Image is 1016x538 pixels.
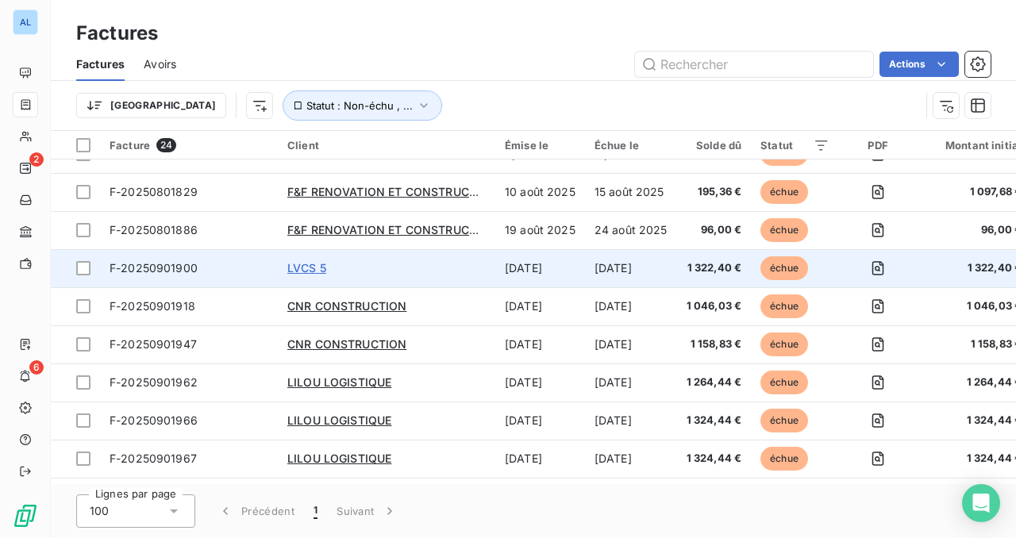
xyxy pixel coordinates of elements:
[287,147,434,160] span: SRU REVETEMENT URBAIN
[110,413,198,427] span: F-20250901966
[760,447,808,471] span: échue
[687,375,742,390] span: 1 264,44 €
[879,52,959,77] button: Actions
[760,139,829,152] div: Statut
[495,287,585,325] td: [DATE]
[306,99,413,112] span: Statut : Non-échu , ...
[687,298,742,314] span: 1 046,03 €
[687,184,742,200] span: 195,36 €
[760,371,808,394] span: échue
[687,222,742,238] span: 96,00 €
[595,139,668,152] div: Échue le
[585,325,677,363] td: [DATE]
[495,249,585,287] td: [DATE]
[495,363,585,402] td: [DATE]
[29,152,44,167] span: 2
[76,93,226,118] button: [GEOGRAPHIC_DATA]
[287,299,406,313] span: CNR CONSTRUCTION
[495,440,585,478] td: [DATE]
[687,413,742,428] span: 1 324,44 €
[314,503,317,519] span: 1
[110,299,195,313] span: F-20250901918
[585,478,677,516] td: [DATE]
[495,173,585,211] td: 10 août 2025
[13,10,38,35] div: AL
[585,249,677,287] td: [DATE]
[495,478,585,516] td: [DATE]
[90,503,109,519] span: 100
[327,494,407,528] button: Suivant
[585,440,677,478] td: [DATE]
[687,451,742,467] span: 1 324,44 €
[144,56,176,72] span: Avoirs
[287,185,498,198] span: F&F RENOVATION ET CONSTRUCTION
[287,452,391,465] span: LILOU LOGISTIQUE
[287,375,391,389] span: LILOU LOGISTIQUE
[110,452,197,465] span: F-20250901967
[760,218,808,242] span: échue
[29,360,44,375] span: 6
[287,261,326,275] span: LVCS 5
[156,138,176,152] span: 24
[110,261,198,275] span: F-20250901900
[110,375,198,389] span: F-20250901962
[585,211,677,249] td: 24 août 2025
[760,332,808,356] span: échue
[13,503,38,528] img: Logo LeanPay
[208,494,304,528] button: Précédent
[76,56,125,72] span: Factures
[585,363,677,402] td: [DATE]
[110,337,197,351] span: F-20250901947
[287,413,391,427] span: LILOU LOGISTIQUE
[760,180,808,204] span: échue
[687,260,742,276] span: 1 322,40 €
[110,185,198,198] span: F-20250801829
[283,90,442,121] button: Statut : Non-échu , ...
[287,139,486,152] div: Client
[110,223,198,236] span: F-20250801886
[304,494,327,528] button: 1
[760,409,808,432] span: échue
[760,256,808,280] span: échue
[110,139,150,152] span: Facture
[495,402,585,440] td: [DATE]
[585,173,677,211] td: 15 août 2025
[585,402,677,440] td: [DATE]
[687,139,742,152] div: Solde dû
[687,336,742,352] span: 1 158,83 €
[962,484,1000,522] div: Open Intercom Messenger
[505,139,575,152] div: Émise le
[495,325,585,363] td: [DATE]
[287,223,498,236] span: F&F RENOVATION ET CONSTRUCTION
[110,147,195,160] span: F-20250100313
[760,294,808,318] span: échue
[635,52,873,77] input: Rechercher
[585,287,677,325] td: [DATE]
[849,139,906,152] div: PDF
[495,211,585,249] td: 19 août 2025
[76,19,158,48] h3: Factures
[287,337,406,351] span: CNR CONSTRUCTION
